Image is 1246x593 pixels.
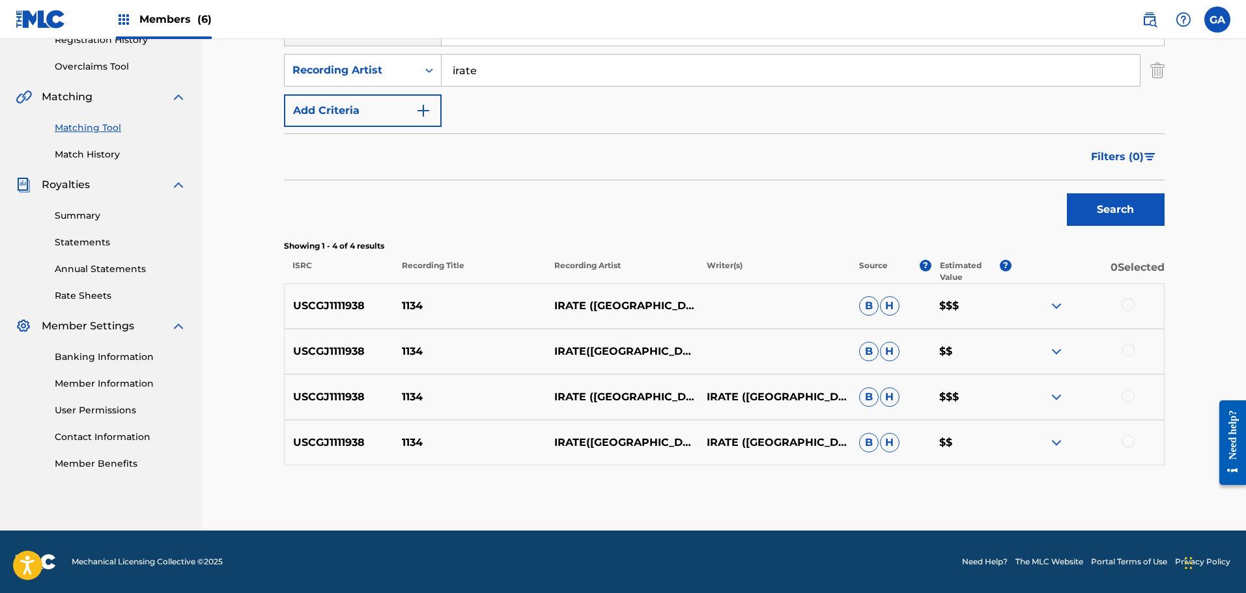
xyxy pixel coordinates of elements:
[55,236,186,249] a: Statements
[284,260,393,283] p: ISRC
[880,342,899,361] span: H
[940,260,1000,283] p: Estimated Value
[16,177,31,193] img: Royalties
[1091,149,1144,165] span: Filters ( 0 )
[393,298,546,314] p: 1134
[285,298,394,314] p: USCGJ1111938
[859,296,879,316] span: B
[1049,389,1064,405] img: expand
[1142,12,1157,27] img: search
[42,318,134,334] span: Member Settings
[859,433,879,452] span: B
[55,60,186,74] a: Overclaims Tool
[393,389,546,405] p: 1134
[55,262,186,276] a: Annual Statements
[55,289,186,303] a: Rate Sheets
[931,344,1012,359] p: $$
[55,430,186,444] a: Contact Information
[55,350,186,364] a: Banking Information
[931,298,1012,314] p: $$$
[55,404,186,417] a: User Permissions
[284,240,1165,252] p: Showing 1 - 4 of 4 results
[1049,298,1064,314] img: expand
[285,435,394,450] p: USCGJ1111938
[859,387,879,407] span: B
[16,10,66,29] img: MLC Logo
[1091,556,1167,568] a: Portal Terms of Use
[1204,7,1230,33] div: User Menu
[55,457,186,471] a: Member Benefits
[1144,153,1155,161] img: filter
[285,389,394,405] p: USCGJ1111938
[284,94,442,127] button: Add Criteria
[880,296,899,316] span: H
[1170,7,1196,33] div: Help
[880,433,899,452] span: H
[1015,556,1083,568] a: The MLC Website
[1176,12,1191,27] img: help
[1175,556,1230,568] a: Privacy Policy
[698,435,851,450] p: IRATE ([GEOGRAPHIC_DATA])
[171,89,186,105] img: expand
[546,389,698,405] p: IRATE ([GEOGRAPHIC_DATA])
[698,389,851,405] p: IRATE ([GEOGRAPHIC_DATA])
[55,148,186,161] a: Match History
[546,435,698,450] p: IRATE([GEOGRAPHIC_DATA])
[1185,544,1193,583] div: Drag
[1137,7,1163,33] a: Public Search
[1210,390,1246,495] iframe: Resource Center
[931,389,1012,405] p: $$$
[16,554,56,570] img: logo
[1181,531,1246,593] iframe: Chat Widget
[16,318,31,334] img: Member Settings
[393,435,546,450] p: 1134
[1150,54,1165,87] img: Delete Criterion
[393,260,545,283] p: Recording Title
[16,89,32,105] img: Matching
[285,344,394,359] p: USCGJ1111938
[55,377,186,391] a: Member Information
[880,387,899,407] span: H
[546,344,698,359] p: IRATE([GEOGRAPHIC_DATA])
[546,260,698,283] p: Recording Artist
[416,103,431,118] img: 9d2ae6d4665cec9f34b9.svg
[55,121,186,135] a: Matching Tool
[1049,435,1064,450] img: expand
[1067,193,1165,226] button: Search
[1049,344,1064,359] img: expand
[72,556,223,568] span: Mechanical Licensing Collective © 2025
[859,260,888,283] p: Source
[171,177,186,193] img: expand
[920,260,931,271] span: ?
[55,209,186,223] a: Summary
[292,62,410,78] div: Recording Artist
[546,298,698,314] p: IRATE ([GEOGRAPHIC_DATA])
[55,33,186,47] a: Registration History
[42,177,90,193] span: Royalties
[1083,141,1165,173] button: Filters (0)
[1012,260,1164,283] p: 0 Selected
[859,342,879,361] span: B
[116,12,132,27] img: Top Rightsholders
[197,13,212,25] span: (6)
[1000,260,1012,271] span: ?
[393,344,546,359] p: 1134
[962,556,1008,568] a: Need Help?
[698,260,851,283] p: Writer(s)
[171,318,186,334] img: expand
[139,12,212,27] span: Members
[931,435,1012,450] p: $$
[42,89,92,105] span: Matching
